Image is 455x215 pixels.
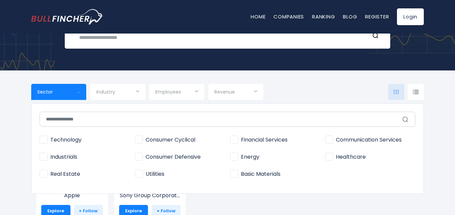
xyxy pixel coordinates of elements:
span: Employees [155,89,181,95]
span: Financial Services [230,137,288,144]
span: Sector [37,89,53,95]
a: Register [365,13,389,20]
span: Communication Services [325,137,402,144]
span: Energy [230,154,259,161]
span: Technology [40,137,82,144]
button: Search [371,32,380,41]
a: Blog [343,13,357,20]
span: Utilities [135,171,164,178]
span: Healthcare [325,154,366,161]
a: Go to homepage [31,9,103,24]
span: Real Estate [40,171,80,178]
span: Industrials [40,154,77,161]
a: Ranking [312,13,335,20]
span: Basic Materials [230,171,281,178]
a: Login [397,8,424,25]
a: Companies [273,13,304,20]
img: bullfincher logo [31,9,103,24]
span: Consumer Defensive [135,154,201,161]
span: Consumer Cyclical [135,137,195,144]
span: Revenue [214,89,235,95]
span: Industry [96,89,115,95]
a: Home [251,13,265,20]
